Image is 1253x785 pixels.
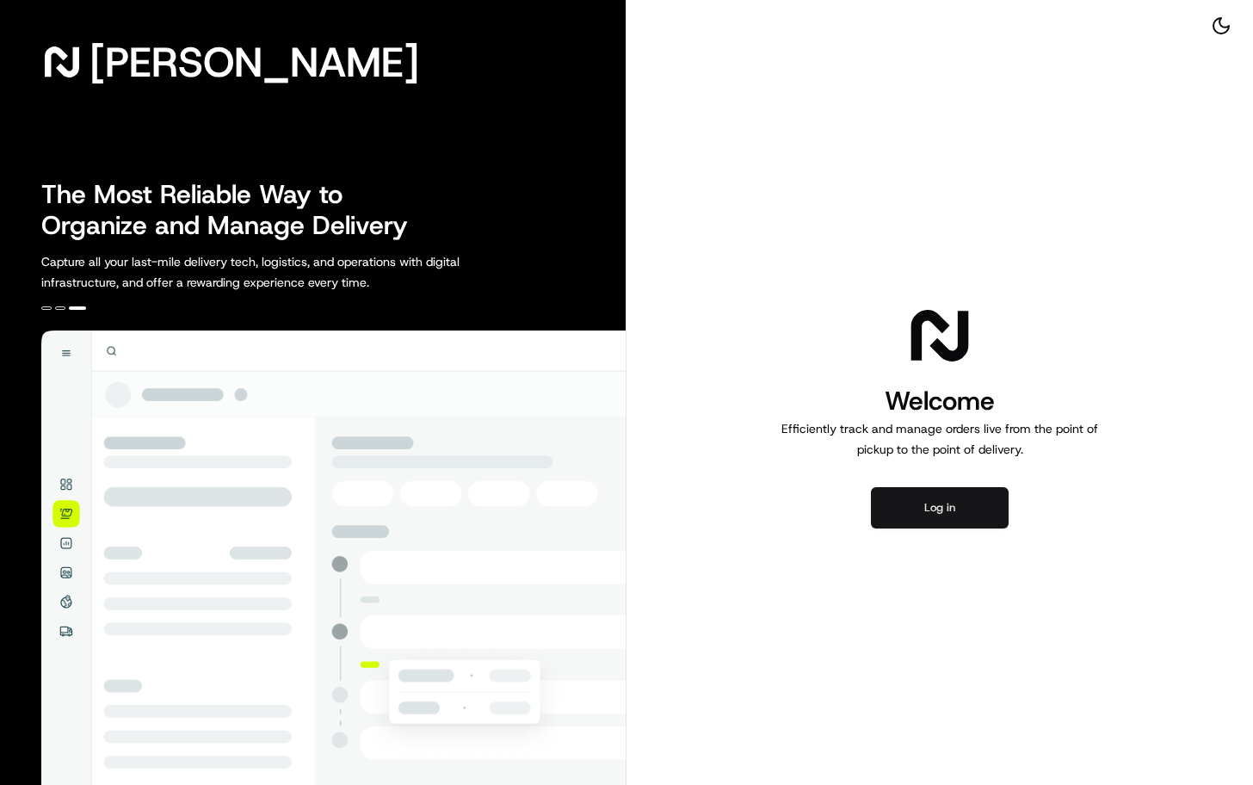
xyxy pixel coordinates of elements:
[871,487,1009,528] button: Log in
[775,418,1105,460] p: Efficiently track and manage orders live from the point of pickup to the point of delivery.
[89,45,419,79] span: [PERSON_NAME]
[775,384,1105,418] h1: Welcome
[41,179,427,241] h2: The Most Reliable Way to Organize and Manage Delivery
[41,251,537,293] p: Capture all your last-mile delivery tech, logistics, and operations with digital infrastructure, ...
